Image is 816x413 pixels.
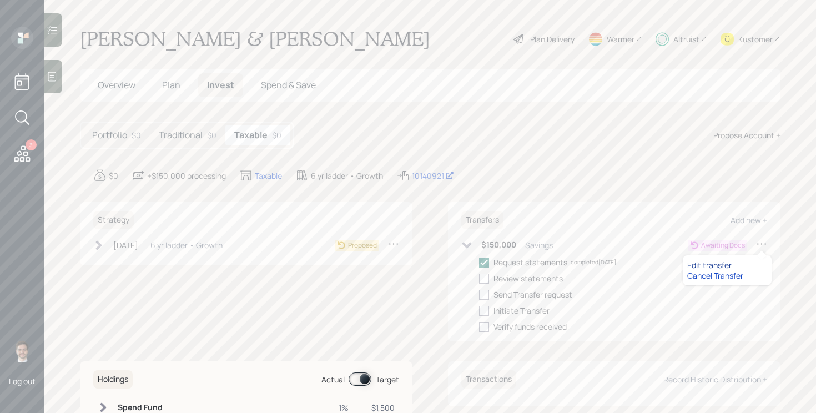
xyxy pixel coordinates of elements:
div: Record Historic Distribution + [663,374,767,385]
div: Warmer [607,33,634,45]
div: Kustomer [738,33,773,45]
div: Savings [525,239,553,251]
div: Edit transfer [687,260,767,270]
div: Add new + [731,215,767,225]
div: $0 [207,129,216,141]
h5: Portfolio [92,130,127,140]
h6: $150,000 [481,240,516,250]
div: $0 [109,170,118,182]
h5: Taxable [234,130,268,140]
div: Cancel Transfer [687,270,767,281]
div: Verify funds received [493,321,567,333]
span: Invest [207,79,234,91]
span: Plan [162,79,180,91]
h6: Transfers [461,211,503,229]
div: 6 yr ladder • Growth [311,170,383,182]
div: Taxable [255,170,282,182]
div: $0 [272,129,281,141]
div: Altruist [673,33,699,45]
div: 6 yr ladder • Growth [150,239,223,251]
h6: Spend Fund [118,403,167,412]
div: [DATE] [113,239,138,251]
div: $0 [132,129,141,141]
div: Request statements [493,256,567,268]
h6: Holdings [93,370,133,389]
div: Awaiting Docs [701,240,745,250]
div: Initiate Transfer [493,305,550,316]
div: +$150,000 processing [147,170,226,182]
span: Spend & Save [261,79,316,91]
div: 3 [26,139,37,150]
div: Target [376,374,399,385]
div: Review statements [493,273,563,284]
div: Proposed [348,240,377,250]
div: Plan Delivery [530,33,575,45]
h5: Traditional [159,130,203,140]
img: jonah-coleman-headshot.png [11,340,33,362]
div: 10140921 [412,170,454,182]
div: Propose Account + [713,129,780,141]
h1: [PERSON_NAME] & [PERSON_NAME] [80,27,430,51]
div: completed [DATE] [571,258,616,266]
div: Send Transfer request [493,289,572,300]
h6: Strategy [93,211,134,229]
h6: Transactions [461,370,516,389]
div: Actual [321,374,345,385]
span: Overview [98,79,135,91]
div: Log out [9,376,36,386]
